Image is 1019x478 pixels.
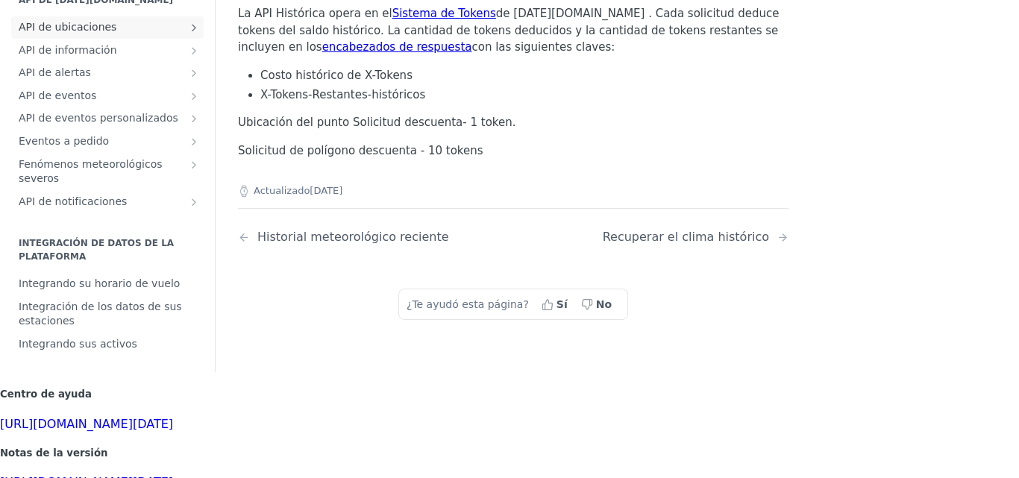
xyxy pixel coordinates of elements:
[188,90,200,102] button: Mostrar subpáginas para la API de eventos
[238,7,780,54] font: de [DATE][DOMAIN_NAME] . Cada solicitud deduce tokens del saldo histórico. La cantidad de tokens ...
[188,159,200,171] button: Mostrar subpáginas para eventos climáticos severos
[257,230,449,244] font: Historial meteorológico reciente
[238,215,788,259] nav: Controles de paginación
[19,195,127,207] font: API de notificaciones
[19,21,116,33] font: API de ubicaciones
[471,40,615,54] font: con las siguientes claves:
[392,7,496,20] a: Sistema de Tokens
[188,45,200,57] button: Mostrar subpáginas para la API de Insights
[19,301,182,327] font: Integración de los datos de sus estaciones
[260,69,413,82] font: Costo histórico de X-Tokens
[11,16,204,39] a: API de ubicacionesMostrar subpáginas para la API de ubicaciones
[238,116,515,129] font: Ubicación del punto Solicitud descuenta- 1 token.
[536,293,576,315] button: Sí
[556,298,568,310] font: Sí
[254,185,310,196] font: Actualizado
[188,196,200,208] button: Mostrar subpáginas para la API de notificaciones
[310,185,342,196] font: [DATE]
[19,238,174,262] font: Integración de datos de la plataforma
[11,296,204,333] a: Integración de los datos de sus estaciones
[188,67,200,79] button: Mostrar subpáginas para la API de alertas
[11,40,204,62] a: API de informaciónMostrar subpáginas para la API de Insights
[19,158,163,185] font: Fenómenos meteorológicos severos
[19,113,178,125] font: API de eventos personalizados
[19,135,109,147] font: Eventos a pedido
[188,136,200,148] button: Mostrar subpáginas para eventos a pedido
[322,40,472,54] a: encabezados de respuesta
[11,154,204,190] a: Fenómenos meteorológicos severosMostrar subpáginas para eventos climáticos severos
[596,298,612,310] font: No
[19,89,96,101] font: API de eventos
[19,66,91,78] font: API de alertas
[11,191,204,213] a: API de notificacionesMostrar subpáginas para la API de notificaciones
[11,108,204,130] a: API de eventos personalizadosMostrar subpáginas para la API de eventos personalizados
[19,338,137,350] font: Integrando sus activos
[603,230,788,244] a: Página siguiente: Recuperar datos meteorológicos históricos
[603,230,769,244] font: Recuperar el clima histórico
[188,22,200,34] button: Mostrar subpáginas para la API de ubicaciones
[238,230,474,244] a: Página anterior: Historial meteorológico reciente
[19,44,117,56] font: API de información
[576,293,620,315] button: No
[188,113,200,125] button: Mostrar subpáginas para la API de eventos personalizados
[238,7,392,20] font: La API Histórica opera en el
[238,144,483,157] font: Solicitud de polígono descuenta - 10 tokens
[11,130,204,153] a: Eventos a pedidoMostrar subpáginas para eventos a pedido
[260,88,425,101] font: X-Tokens-Restantes-históricos
[19,277,180,289] font: Integrando su horario de vuelo
[11,273,204,295] a: Integrando su horario de vuelo
[11,62,204,84] a: API de alertasMostrar subpáginas para la API de alertas
[11,333,204,356] a: Integrando sus activos
[11,85,204,107] a: API de eventosMostrar subpáginas para la API de eventos
[407,298,529,310] font: ¿Te ayudó esta página?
